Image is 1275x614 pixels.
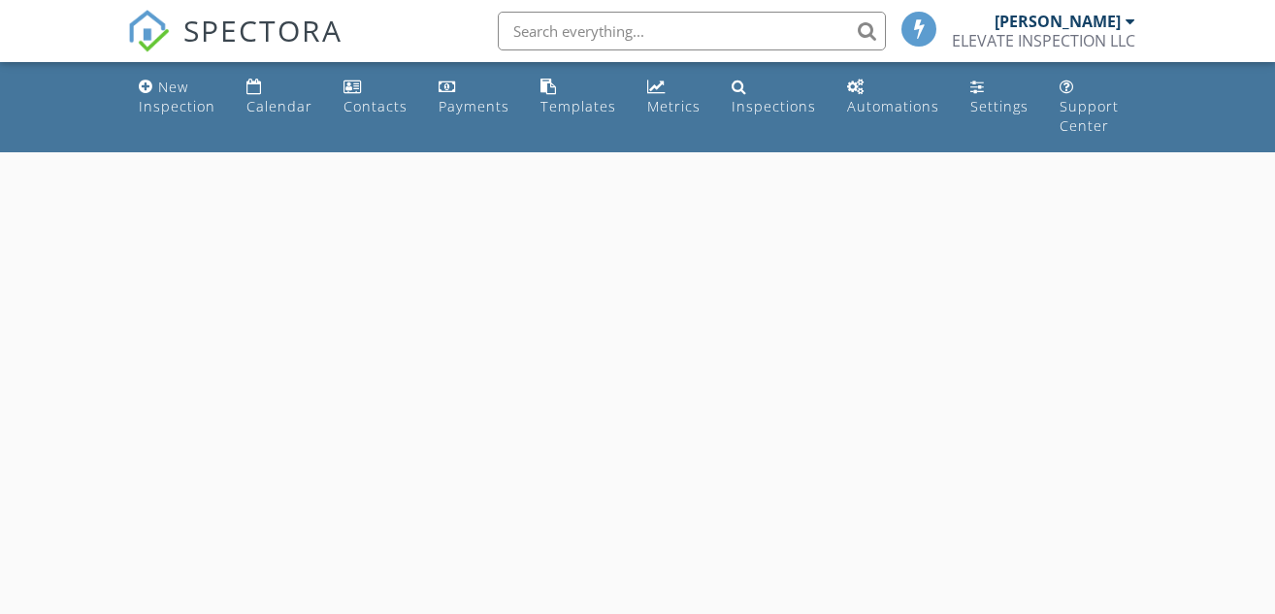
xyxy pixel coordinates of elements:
div: New Inspection [139,78,215,115]
a: Contacts [336,70,415,125]
a: SPECTORA [127,26,343,67]
a: New Inspection [131,70,223,125]
a: Calendar [239,70,320,125]
a: Metrics [639,70,708,125]
div: Support Center [1060,97,1119,135]
div: Automations [847,97,939,115]
img: The Best Home Inspection Software - Spectora [127,10,170,52]
a: Inspections [724,70,824,125]
a: Templates [533,70,624,125]
div: Payments [439,97,509,115]
div: Inspections [732,97,816,115]
input: Search everything... [498,12,886,50]
a: Support Center [1052,70,1143,145]
div: Templates [540,97,616,115]
a: Settings [963,70,1036,125]
div: Metrics [647,97,701,115]
div: Calendar [246,97,312,115]
div: Contacts [343,97,408,115]
a: Payments [431,70,517,125]
span: SPECTORA [183,10,343,50]
a: Automations (Basic) [839,70,947,125]
div: Settings [970,97,1029,115]
div: [PERSON_NAME] [995,12,1121,31]
div: ELEVATE INSPECTION LLC [952,31,1135,50]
